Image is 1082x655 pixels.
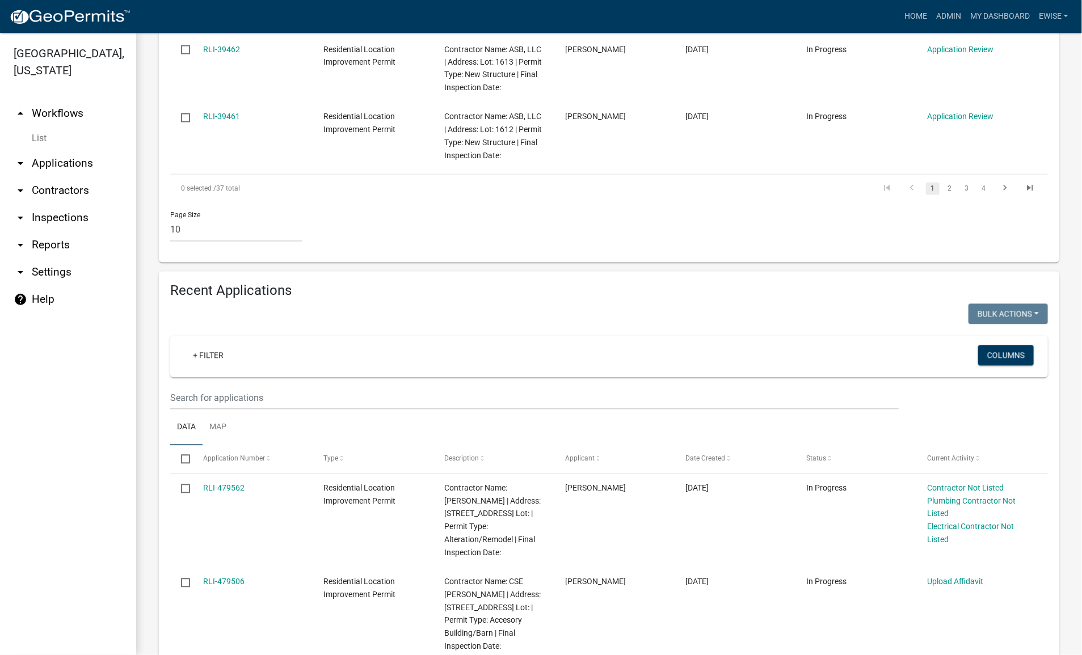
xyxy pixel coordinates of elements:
[565,45,626,54] span: Michelle Gaylord
[807,112,847,121] span: In Progress
[916,446,1037,473] datatable-header-cell: Current Activity
[686,455,726,463] span: Date Created
[323,45,395,67] span: Residential Location Improvement Permit
[203,410,233,446] a: Map
[686,45,709,54] span: 01/23/2025
[192,446,313,473] datatable-header-cell: Application Number
[184,345,233,366] a: + Filter
[313,446,433,473] datatable-header-cell: Type
[966,6,1034,27] a: My Dashboard
[203,112,240,121] a: RLI-39461
[170,387,899,410] input: Search for applications
[927,497,1016,519] a: Plumbing Contractor Not Listed
[926,183,940,195] a: 1
[14,293,27,306] i: help
[181,185,216,193] span: 0 selected /
[807,577,847,586] span: In Progress
[444,455,479,463] span: Description
[170,175,517,203] div: 37 total
[203,45,240,54] a: RLI-39462
[565,112,626,121] span: Michelle Gaylord
[932,6,966,27] a: Admin
[170,410,203,446] a: Data
[565,577,626,586] span: Chad Stenberg
[686,484,709,493] span: 09/16/2025
[807,484,847,493] span: In Progress
[323,112,395,134] span: Residential Location Improvement Permit
[554,446,675,473] datatable-header-cell: Applicant
[323,577,395,599] span: Residential Location Improvement Permit
[14,211,27,225] i: arrow_drop_down
[807,45,847,54] span: In Progress
[565,455,595,463] span: Applicant
[323,484,395,506] span: Residential Location Improvement Permit
[960,183,974,195] a: 3
[958,179,975,198] li: page 3
[323,455,338,463] span: Type
[977,183,991,195] a: 4
[14,238,27,252] i: arrow_drop_down
[807,455,827,463] span: Status
[433,446,554,473] datatable-header-cell: Description
[14,265,27,279] i: arrow_drop_down
[444,577,541,651] span: Contractor Name: CSE Chad Stenberg | Address: 22419 HIGHWAY 31 Lot: | Permit Type: Accesory Build...
[675,446,796,473] datatable-header-cell: Date Created
[686,112,709,121] span: 01/23/2025
[927,522,1014,544] a: Electrical Contractor Not Listed
[444,484,541,557] span: Contractor Name: Cody Isaac | Address: 20222 New Market Road Lot: | Permit Type: Alteration/Remod...
[203,577,245,586] a: RLI-479506
[203,484,245,493] a: RLI-479562
[444,45,542,92] span: Contractor Name: ASB, LLC | Address: Lot: 1613 | Permit Type: New Structure | Final Inspection Date:
[686,577,709,586] span: 09/16/2025
[969,304,1048,324] button: Bulk Actions
[14,157,27,170] i: arrow_drop_down
[876,183,898,195] a: go to first page
[943,183,957,195] a: 2
[170,283,1048,299] h4: Recent Applications
[924,179,941,198] li: page 1
[994,183,1016,195] a: go to next page
[14,184,27,197] i: arrow_drop_down
[927,45,993,54] a: Application Review
[927,484,1004,493] a: Contractor Not Listed
[901,183,923,195] a: go to previous page
[565,484,626,493] span: Kegan Gentry
[1034,6,1073,27] a: Ewise
[927,577,983,586] a: Upload Affidavit
[975,179,992,198] li: page 4
[978,345,1034,366] button: Columns
[14,107,27,120] i: arrow_drop_up
[1019,183,1041,195] a: go to last page
[203,455,265,463] span: Application Number
[900,6,932,27] a: Home
[170,446,192,473] datatable-header-cell: Select
[941,179,958,198] li: page 2
[927,455,974,463] span: Current Activity
[444,112,542,160] span: Contractor Name: ASB, LLC | Address: Lot: 1612 | Permit Type: New Structure | Final Inspection Date:
[927,112,993,121] a: Application Review
[795,446,916,473] datatable-header-cell: Status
